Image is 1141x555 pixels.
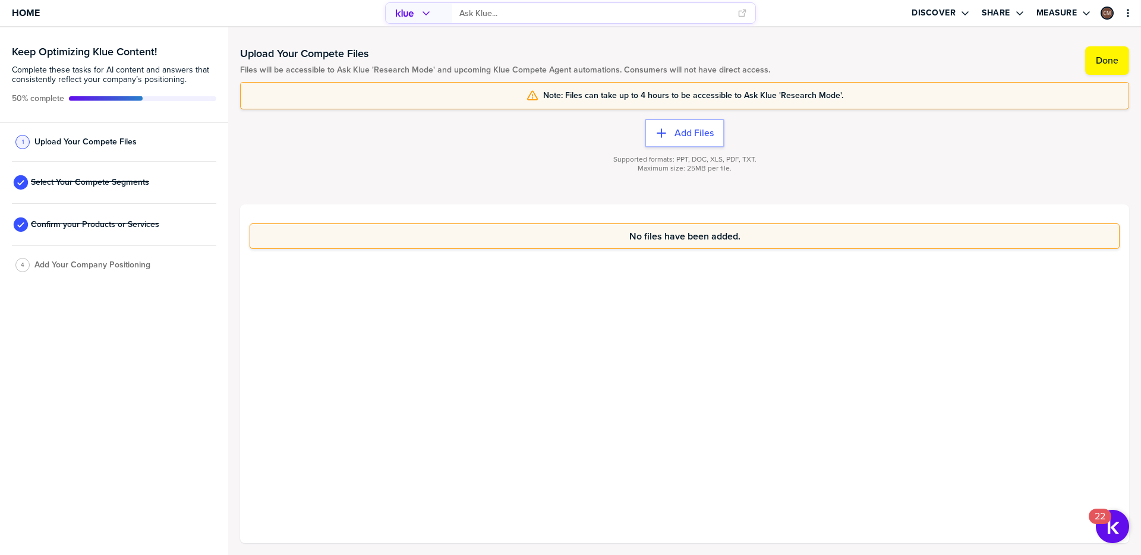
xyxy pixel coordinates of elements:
label: Measure [1036,8,1077,18]
span: Home [12,8,40,18]
label: Discover [912,8,956,18]
span: Note: Files can take up to 4 hours to be accessible to Ask Klue 'Research Mode'. [543,91,843,100]
span: 4 [21,260,24,269]
label: Done [1096,55,1118,67]
span: Complete these tasks for AI content and answers that consistently reflect your company’s position... [12,65,216,84]
div: Connor McGee [1101,7,1114,20]
button: Open Resource Center, 22 new notifications [1096,510,1129,543]
button: Add Files [645,119,724,147]
h1: Upload Your Compete Files [240,46,770,61]
span: Confirm your Products or Services [31,220,159,229]
label: Add Files [674,127,714,139]
span: Active [12,94,64,103]
span: Upload Your Compete Files [34,137,137,147]
span: Files will be accessible to Ask Klue 'Research Mode' and upcoming Klue Compete Agent automations.... [240,65,770,75]
span: Supported formats: PPT, DOC, XLS, PDF, TXT. [613,155,757,164]
button: Done [1085,46,1129,75]
span: 1 [22,137,24,146]
label: Share [982,8,1010,18]
span: No files have been added. [629,231,740,241]
span: Maximum size: 25MB per file. [638,164,732,173]
h3: Keep Optimizing Klue Content! [12,46,216,57]
input: Ask Klue... [459,4,730,23]
a: Edit Profile [1099,5,1115,21]
div: 22 [1095,516,1105,532]
span: Select Your Compete Segments [31,178,149,187]
img: d31737cf7113f19ca53a4873694b5cc2-sml.png [1102,8,1112,18]
span: Add Your Company Positioning [34,260,150,270]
